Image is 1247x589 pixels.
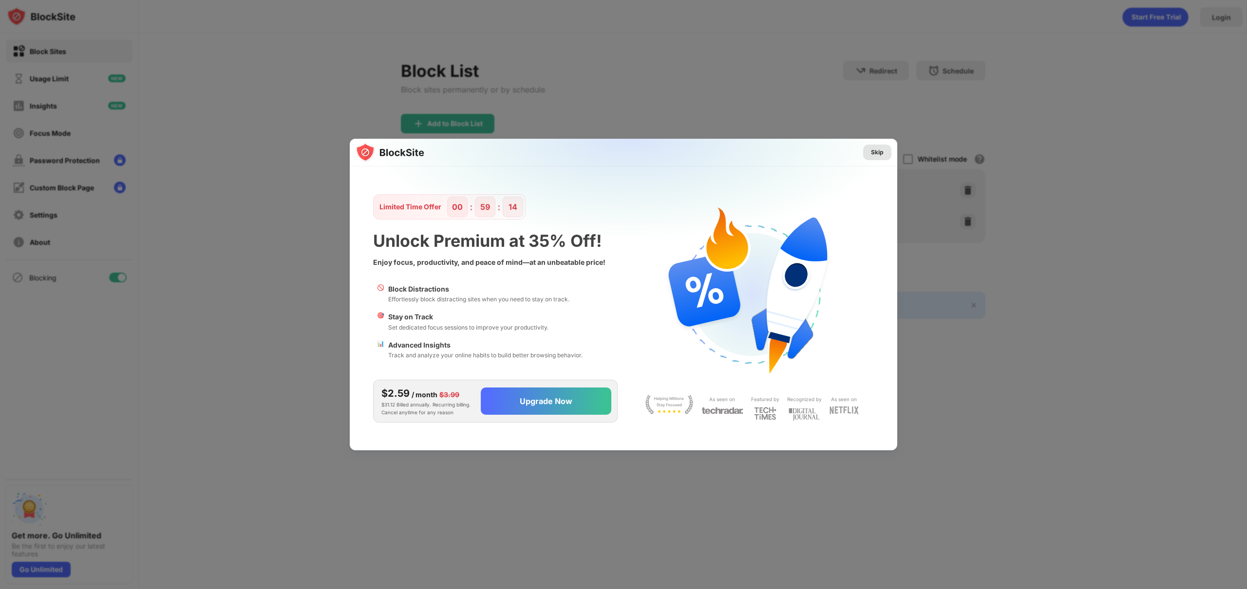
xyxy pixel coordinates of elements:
[701,406,743,415] img: light-techradar.svg
[830,406,859,414] img: light-netflix.svg
[787,395,822,404] div: Recognized by
[645,395,694,414] img: light-stay-focus.svg
[381,386,410,401] div: $2.59
[520,396,572,406] div: Upgrade Now
[388,340,583,350] div: Advanced Insights
[356,139,903,331] img: gradient.svg
[377,340,384,360] div: 📊
[388,350,583,360] div: Track and analyze your online habits to build better browsing behavior.
[381,386,473,416] div: $31.12 Billed annually. Recurring billing. Cancel anytime for any reason
[789,406,820,423] img: light-digital-journal.svg
[871,147,884,157] div: Skip
[751,395,779,404] div: Featured by
[412,389,437,400] div: / month
[709,395,735,404] div: As seen on
[754,406,776,420] img: light-techtimes.svg
[831,395,857,404] div: As seen on
[439,389,459,400] div: $3.99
